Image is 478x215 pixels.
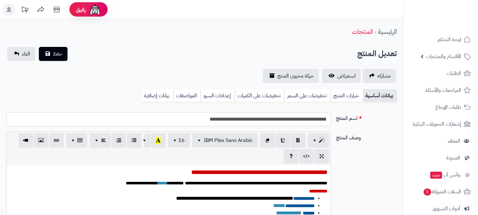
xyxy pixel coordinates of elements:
[39,47,68,61] button: حفظ
[407,167,474,182] a: وآتس آبجديد
[17,3,33,18] a: تحديثات المنصة
[333,112,399,122] label: اسم المنتج
[407,184,474,199] a: السلات المتروكة0
[378,27,397,36] a: الرئيسية
[426,52,461,61] span: الأقسام والمنتجات
[192,133,258,147] button: IBM Plex Sans Arabic
[357,47,397,60] h2: تعديل المنتج
[322,69,361,83] a: استعراض
[363,89,397,102] a: بيانات أساسية
[277,72,314,80] span: حركة مخزون المنتج
[22,50,30,58] span: الغاء
[76,6,86,13] span: رفيق
[178,137,185,144] span: 16
[331,89,363,102] a: خيارات المنتج
[430,170,460,179] span: وآتس آب
[407,66,474,81] a: الطلبات
[173,89,201,102] a: المواصفات
[201,89,235,102] a: إعدادات السيو
[141,89,173,102] a: بيانات إضافية
[89,3,101,16] img: ai-face.png
[407,100,474,115] a: طلبات الإرجاع
[413,120,461,129] span: إشعارات التحويلات البنكية
[407,32,474,47] a: لوحة التحكم
[425,86,461,95] span: المراجعات والأسئلة
[352,27,373,36] a: المنتجات
[407,83,474,98] a: المراجعات والأسئلة
[337,72,356,80] span: استعراض
[333,131,399,142] label: وصف المنتج
[7,47,35,61] a: الغاء
[407,150,474,166] a: المدونة
[263,69,319,83] a: حركة مخزون المنتج
[432,204,460,213] span: أدوات التسويق
[424,189,431,196] span: 0
[53,50,62,58] span: حفظ
[446,69,461,78] span: الطلبات
[448,137,460,145] span: العملاء
[435,103,461,112] span: طلبات الإرجاع
[430,172,442,179] span: جديد
[363,69,396,83] a: مشاركه
[204,137,253,144] span: IBM Plex Sans Arabic
[438,35,461,44] span: لوحة التحكم
[407,116,474,132] a: إشعارات التحويلات البنكية
[423,187,461,196] span: السلات المتروكة
[235,89,284,102] a: تخفيضات على الكميات
[377,72,391,80] span: مشاركه
[284,89,331,102] a: تخفيضات على السعر
[446,153,460,162] span: المدونة
[168,133,190,147] button: 16
[407,133,474,149] a: العملاء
